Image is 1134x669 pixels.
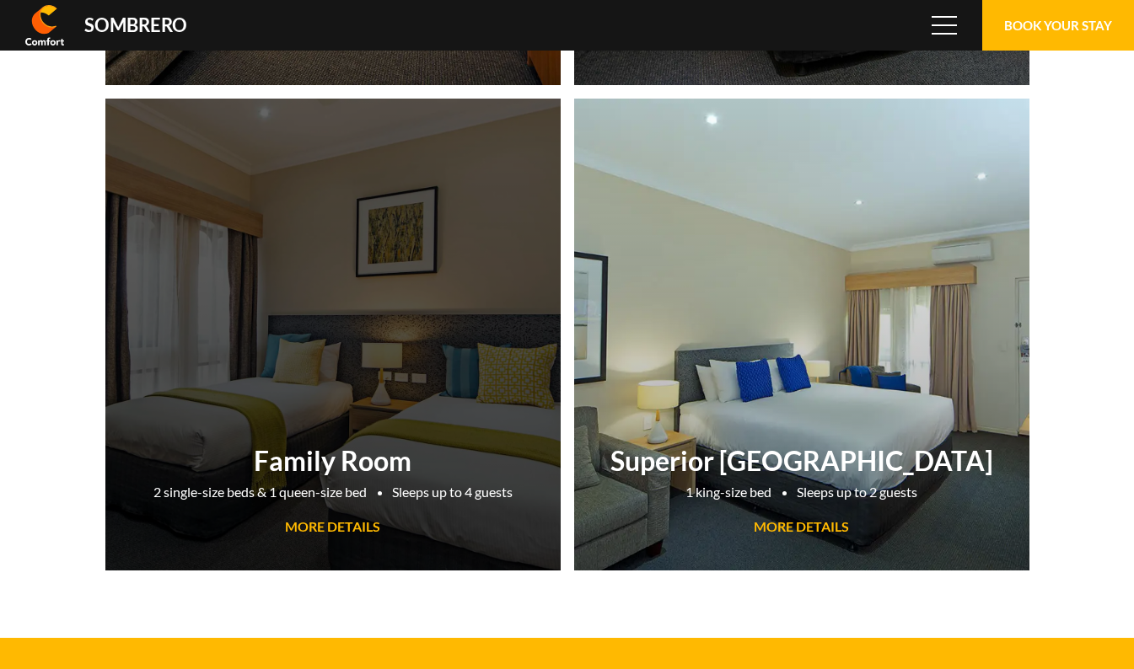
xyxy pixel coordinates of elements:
span: MORE DETAILS [285,518,380,534]
span: MORE DETAILS [754,518,849,534]
li: 1 king-size bed [685,481,771,503]
img: Comfort Inn & Suites Sombrero [25,5,64,45]
li: Sleeps up to 4 guests [392,481,513,503]
h2: Superior [GEOGRAPHIC_DATA] [583,444,1021,477]
h2: Family Room [114,444,552,477]
div: Sombrero [84,16,187,35]
li: 2 single-size beds & 1 queen-size bed [153,481,367,503]
li: Sleeps up to 2 guests [797,481,917,503]
a: Superior [GEOGRAPHIC_DATA]1 king-size bedSleeps up to 2 guestsMORE DETAILS [574,99,1029,570]
span: Menu [932,16,957,35]
a: Family Room2 single-size beds & 1 queen-size bedSleeps up to 4 guestsMORE DETAILS [105,99,561,570]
